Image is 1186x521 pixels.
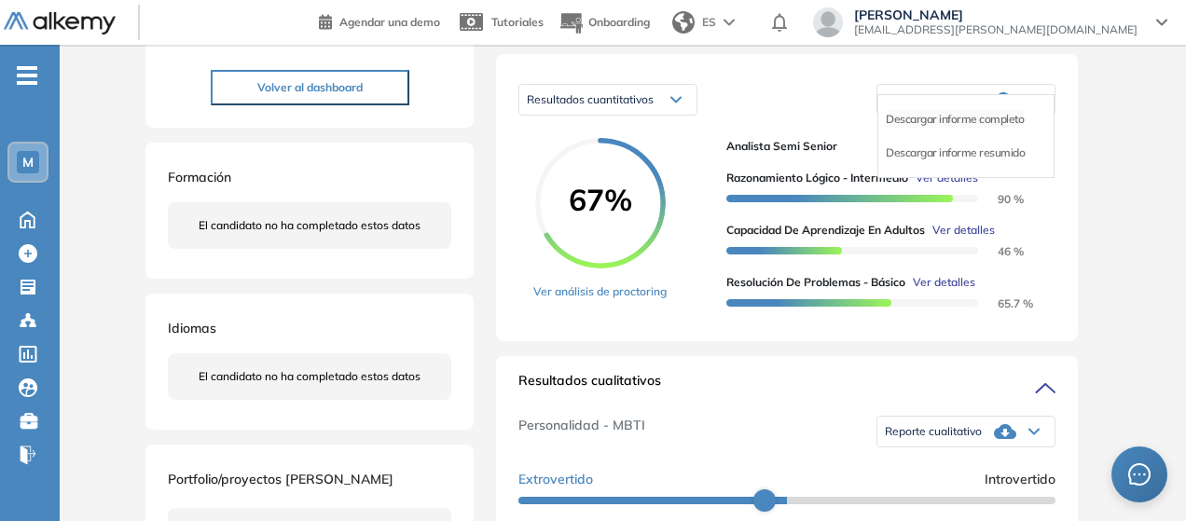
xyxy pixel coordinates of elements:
[339,15,440,29] span: Agendar una demo
[518,416,645,447] span: Personalidad - MBTI
[726,170,908,186] span: Razonamiento Lógico - Intermedio
[726,222,925,239] span: Capacidad de Aprendizaje en Adultos
[588,15,650,29] span: Onboarding
[702,14,716,31] span: ES
[905,274,975,291] button: Ver detalles
[491,15,544,29] span: Tutoriales
[199,368,421,385] span: El candidato no ha completado estos datos
[724,19,735,26] img: arrow
[885,92,978,107] span: Descargar reporte
[518,371,661,401] span: Resultados cualitativos
[886,144,1025,162] li: Descargar informe resumido
[726,274,905,291] span: Resolución de problemas - Básico
[985,470,1055,489] span: Introvertido
[975,244,1024,258] span: 46 %
[885,424,982,439] span: Reporte cualitativo
[1128,463,1151,486] span: message
[319,9,440,32] a: Agendar una demo
[726,138,1041,155] span: Analista Semi Senior
[932,222,995,239] span: Ver detalles
[533,283,667,300] a: Ver análisis de proctoring
[913,274,975,291] span: Ver detalles
[559,3,650,43] button: Onboarding
[4,12,116,35] img: Logo
[518,470,593,489] span: Extrovertido
[22,155,34,170] span: M
[886,110,1024,129] li: Descargar informe completo
[535,185,666,214] span: 67%
[17,74,37,77] i: -
[975,192,1024,206] span: 90 %
[168,320,216,336] span: Idiomas
[672,11,695,34] img: world
[975,296,1033,310] span: 65.7 %
[854,7,1138,22] span: [PERSON_NAME]
[199,217,421,234] span: El candidato no ha completado estos datos
[168,169,231,185] span: Formación
[168,471,393,487] span: Portfolio/proyectos [PERSON_NAME]
[925,222,995,239] button: Ver detalles
[211,70,409,105] button: Volver al dashboard
[527,92,654,106] span: Resultados cuantitativos
[854,22,1138,37] span: [EMAIL_ADDRESS][PERSON_NAME][DOMAIN_NAME]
